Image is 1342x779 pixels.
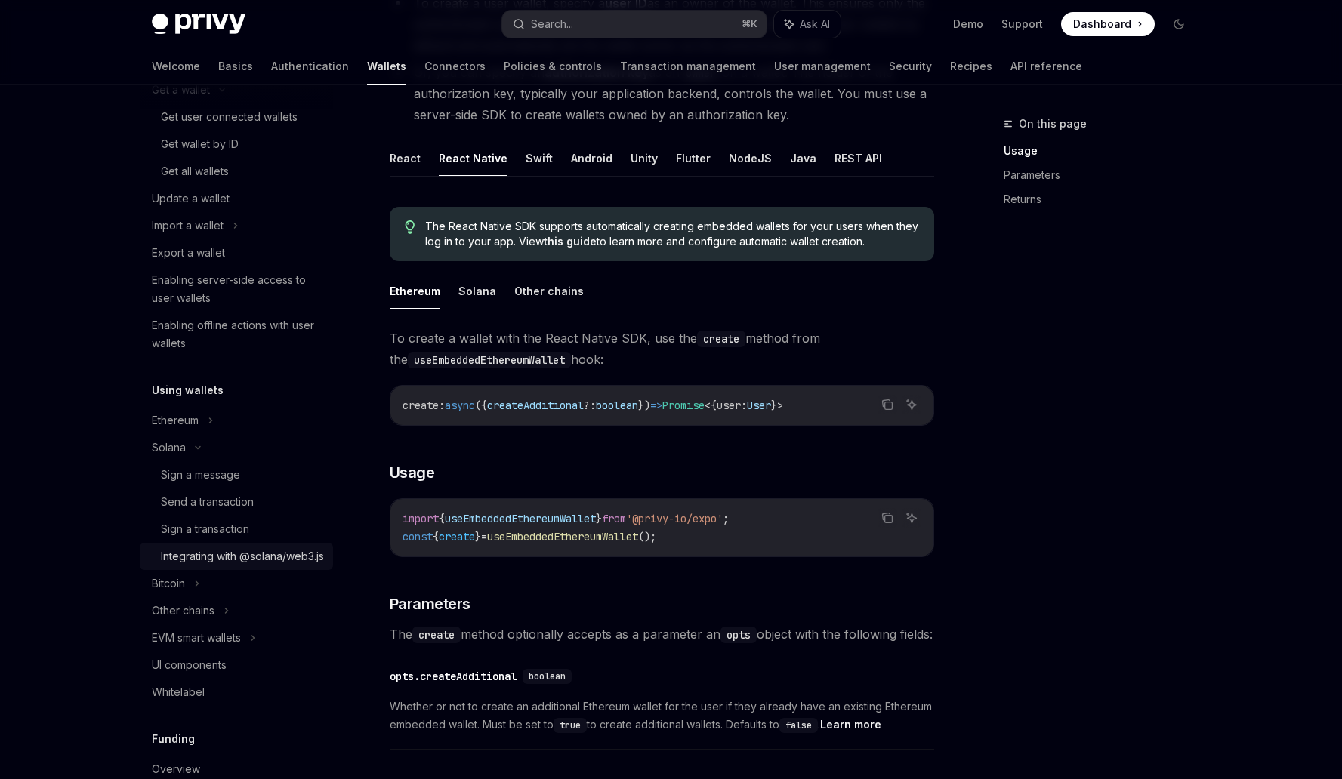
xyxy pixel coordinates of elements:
[390,624,934,645] span: The method optionally accepts as a parameter an object with the following fields:
[475,530,481,543] span: }
[403,399,439,412] span: create
[531,15,573,33] div: Search...
[774,11,841,38] button: Ask AI
[152,602,214,620] div: Other chains
[777,399,783,412] span: >
[161,162,229,180] div: Get all wallets
[367,48,406,85] a: Wallets
[152,217,224,235] div: Import a wallet
[458,273,496,309] button: Solana
[1167,12,1191,36] button: Toggle dark mode
[152,271,324,307] div: Enabling server-side access to user wallets
[779,718,818,733] code: false
[638,530,656,543] span: ();
[1004,163,1203,187] a: Parameters
[140,651,333,679] a: UI components
[152,683,205,701] div: Whitelabel
[152,760,200,778] div: Overview
[161,520,249,538] div: Sign a transaction
[152,381,224,399] h5: Using wallets
[152,48,200,85] a: Welcome
[720,627,757,643] code: opts
[1019,115,1087,133] span: On this page
[878,508,897,528] button: Copy the contents from the code block
[950,48,992,85] a: Recipes
[544,235,597,248] a: this guide
[424,48,486,85] a: Connectors
[631,140,658,176] button: Unity
[571,140,612,176] button: Android
[152,411,199,430] div: Ethereum
[445,399,475,412] span: async
[889,48,932,85] a: Security
[390,62,934,125] li: Or, you can specify an as an on a wallet. The holder of the authorization key, typically your app...
[161,547,324,565] div: Integrating with @solana/web3.js
[140,516,333,543] a: Sign a transaction
[620,48,756,85] a: Transaction management
[390,697,934,734] span: Whether or not to create an additional Ethereum wallet for the user if they already have an exist...
[152,730,195,748] h5: Funding
[140,131,333,158] a: Get wallet by ID
[514,273,584,309] button: Other chains
[554,718,587,733] code: true
[439,140,507,176] button: React Native
[425,219,918,249] span: The React Native SDK supports automatically creating embedded wallets for your users when they lo...
[390,593,470,614] span: Parameters
[650,399,662,412] span: =>
[729,140,772,176] button: NodeJS
[741,399,747,412] span: :
[140,103,333,131] a: Get user connected wallets
[439,399,445,412] span: :
[711,399,717,412] span: {
[412,627,461,643] code: create
[271,48,349,85] a: Authentication
[433,530,439,543] span: {
[638,399,650,412] span: })
[140,543,333,570] a: Integrating with @solana/web3.js
[390,328,934,370] span: To create a wallet with the React Native SDK, use the method from the hook:
[390,462,435,483] span: Usage
[390,669,517,684] div: opts.createAdditional
[140,461,333,488] a: Sign a message
[676,140,711,176] button: Flutter
[161,135,239,153] div: Get wallet by ID
[152,244,225,262] div: Export a wallet
[140,266,333,312] a: Enabling server-side access to user wallets
[487,399,584,412] span: createAdditional
[152,316,324,353] div: Enabling offline actions with user wallets
[218,48,253,85] a: Basics
[1061,12,1155,36] a: Dashboard
[403,512,439,525] span: import
[152,629,241,647] div: EVM smart wallets
[705,399,711,412] span: <
[390,273,440,309] button: Ethereum
[405,220,415,234] svg: Tip
[152,14,245,35] img: dark logo
[152,656,227,674] div: UI components
[526,140,553,176] button: Swift
[723,512,729,525] span: ;
[161,466,240,484] div: Sign a message
[820,718,881,731] a: Learn more
[408,352,571,368] code: useEmbeddedEthereumWallet
[1010,48,1082,85] a: API reference
[662,399,705,412] span: Promise
[1004,187,1203,211] a: Returns
[140,488,333,516] a: Send a transaction
[790,140,816,176] button: Java
[140,312,333,357] a: Enabling offline actions with user wallets
[439,512,445,525] span: {
[152,574,185,593] div: Bitcoin
[445,512,596,525] span: useEmbeddedEthereumWallet
[529,670,566,682] span: boolean
[902,508,921,528] button: Ask AI
[161,493,254,511] div: Send a transaction
[596,399,638,412] span: boolean
[1001,17,1043,32] a: Support
[602,512,626,525] span: from
[1004,139,1203,163] a: Usage
[835,140,882,176] button: REST API
[697,331,745,347] code: create
[403,530,433,543] span: const
[626,512,723,525] span: '@privy-io/expo'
